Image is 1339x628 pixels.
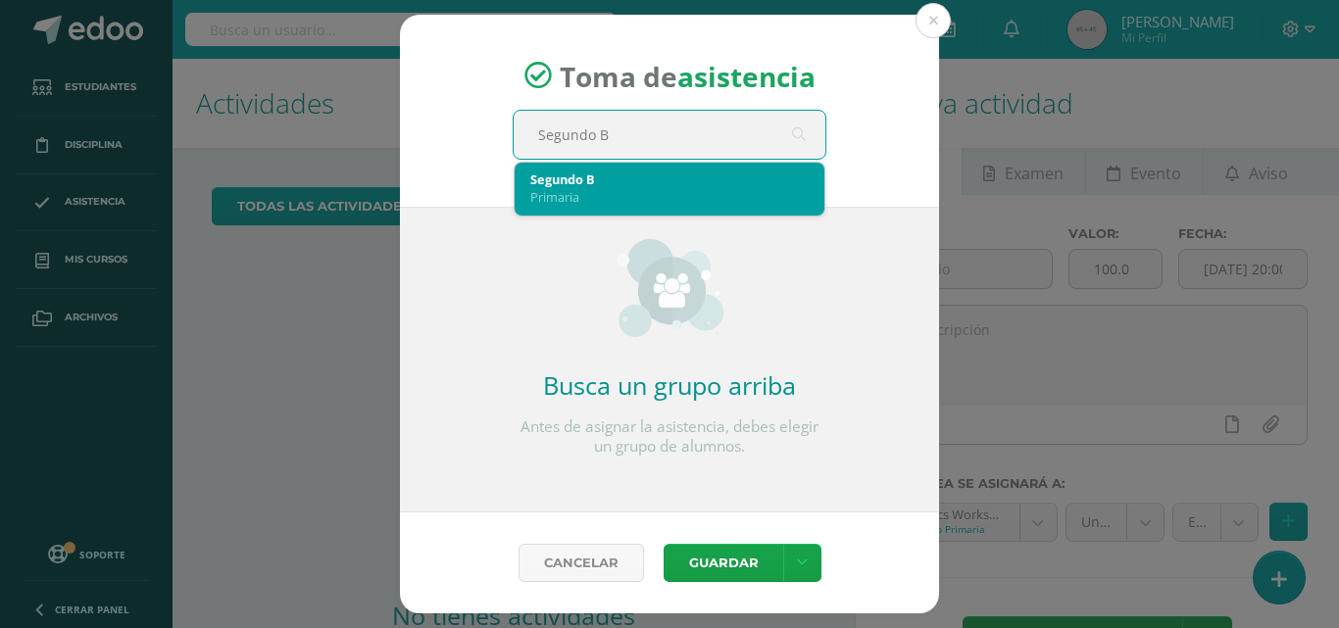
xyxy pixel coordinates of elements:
div: Segundo B [530,170,809,188]
div: Primaria [530,188,809,206]
img: groups_small.png [617,239,723,337]
input: Busca un grado o sección aquí... [514,111,825,159]
a: Cancelar [519,544,644,582]
strong: asistencia [677,57,816,94]
button: Close (Esc) [916,3,951,38]
h2: Busca un grupo arriba [513,368,826,402]
span: Toma de [560,57,816,94]
button: Guardar [664,544,783,582]
p: Antes de asignar la asistencia, debes elegir un grupo de alumnos. [513,417,826,457]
